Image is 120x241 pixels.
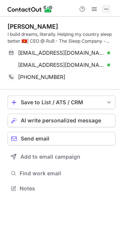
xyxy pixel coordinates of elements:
span: [PHONE_NUMBER] [18,74,65,80]
span: Notes [20,185,112,192]
img: ContactOut v5.3.10 [8,5,53,14]
span: AI write personalized message [21,117,101,124]
div: I build dreams, literally. Helping my country sleep better 🇻🇳| CEO @ Ru9 - The Sleep Company - We... [8,31,115,45]
span: [EMAIL_ADDRESS][DOMAIN_NAME] [18,49,105,56]
span: Add to email campaign [20,154,80,160]
button: Notes [8,183,115,194]
span: Find work email [20,170,112,177]
button: Send email [8,132,115,145]
button: Add to email campaign [8,150,115,164]
button: save-profile-one-click [8,96,115,109]
button: Find work email [8,168,115,179]
span: [EMAIL_ADDRESS][DOMAIN_NAME] [18,62,105,68]
div: [PERSON_NAME] [8,23,58,30]
div: Save to List / ATS / CRM [21,99,102,105]
span: Send email [21,136,49,142]
button: AI write personalized message [8,114,115,127]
